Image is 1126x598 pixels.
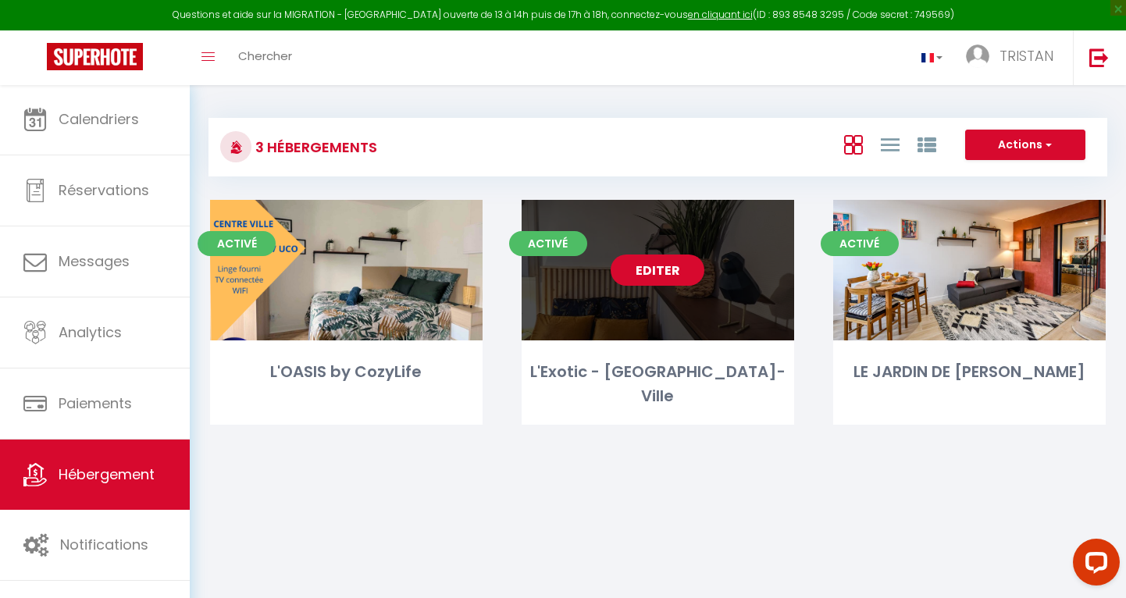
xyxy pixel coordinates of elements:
[59,109,139,129] span: Calendriers
[844,131,863,157] a: Vue en Box
[238,48,292,64] span: Chercher
[59,322,122,342] span: Analytics
[1060,532,1126,598] iframe: LiveChat chat widget
[59,251,130,271] span: Messages
[299,255,393,286] a: Editer
[210,360,483,384] div: L'OASIS by CozyLife
[509,231,587,256] span: Activé
[251,130,377,165] h3: 3 Hébergements
[60,535,148,554] span: Notifications
[611,255,704,286] a: Editer
[198,231,276,256] span: Activé
[965,130,1085,161] button: Actions
[922,255,1016,286] a: Editer
[59,180,149,200] span: Réservations
[522,360,794,409] div: L'Exotic - [GEOGRAPHIC_DATA]-Ville
[59,393,132,413] span: Paiements
[1089,48,1109,67] img: logout
[1000,46,1053,66] span: TRISTAN
[821,231,899,256] span: Activé
[59,465,155,484] span: Hébergement
[918,131,936,157] a: Vue par Groupe
[226,30,304,85] a: Chercher
[47,43,143,70] img: Super Booking
[688,8,753,21] a: en cliquant ici
[966,44,989,68] img: ...
[833,360,1106,384] div: LE JARDIN DE [PERSON_NAME]
[881,131,900,157] a: Vue en Liste
[954,30,1073,85] a: ... TRISTAN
